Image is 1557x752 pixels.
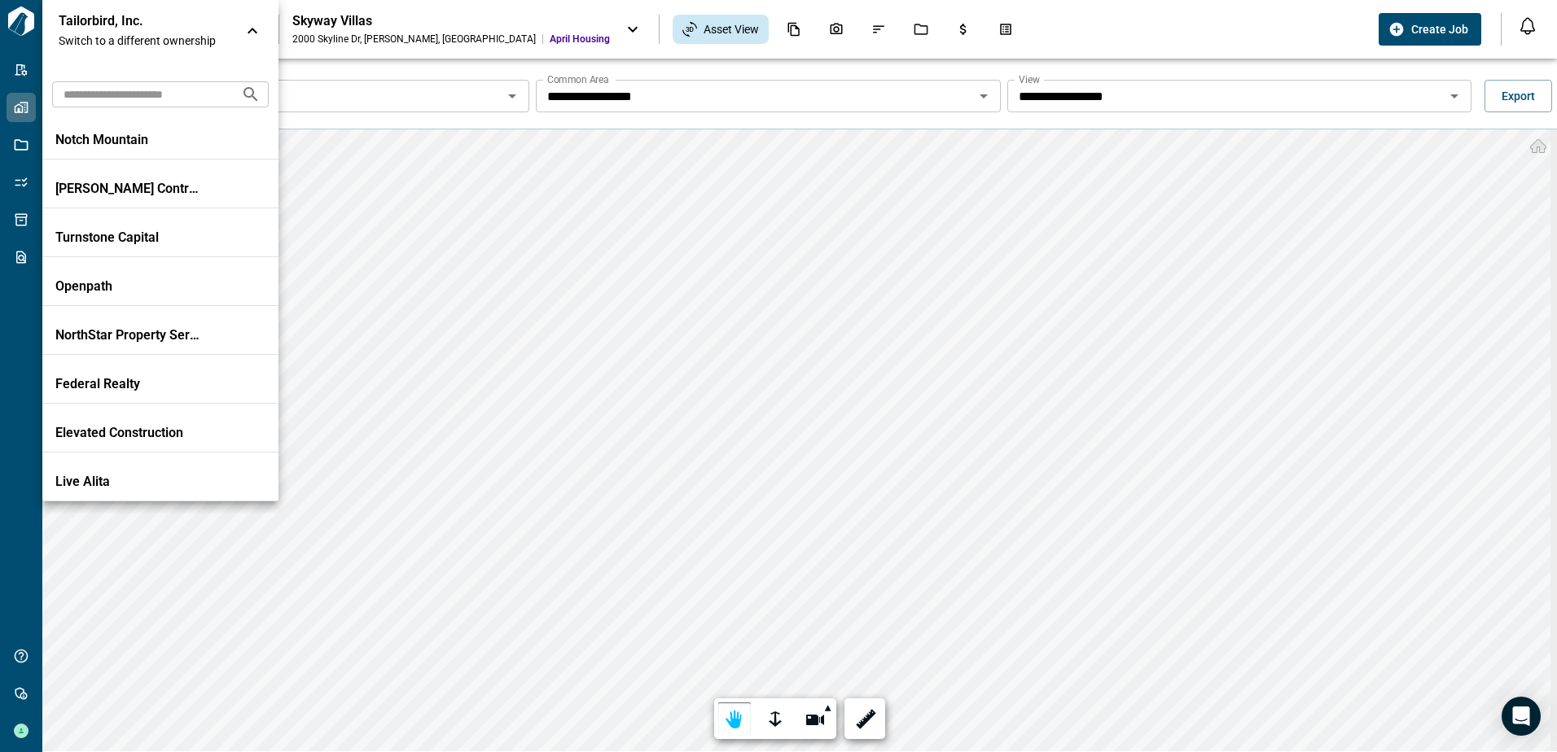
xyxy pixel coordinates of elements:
[55,278,202,295] p: Openpath
[235,78,267,111] button: Search organizations
[1502,697,1541,736] div: Open Intercom Messenger
[55,230,202,246] p: Turnstone Capital
[59,33,230,49] span: Switch to a different ownership
[59,13,205,29] p: Tailorbird, Inc.
[55,376,202,392] p: Federal Realty
[55,425,202,441] p: Elevated Construction
[55,327,202,343] p: NorthStar Property Services
[55,474,202,490] p: Live Alita
[55,132,202,148] p: Notch Mountain
[55,181,202,197] p: [PERSON_NAME] Contracting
